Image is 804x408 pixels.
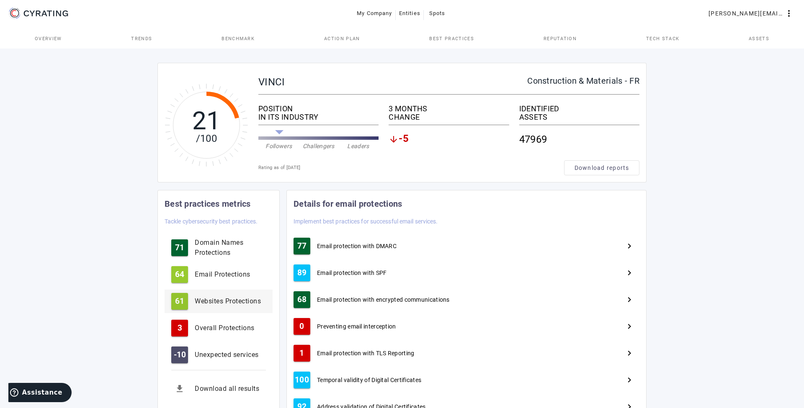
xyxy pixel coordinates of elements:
[324,36,360,41] span: Action Plan
[389,113,509,121] div: CHANGE
[519,113,639,121] div: ASSETS
[624,268,634,278] mat-icon: Next
[357,7,392,20] span: My Company
[196,133,217,144] tspan: /100
[165,236,273,259] button: 71Domain Names Protections
[165,316,273,340] button: 3Overall Protections
[544,36,577,41] span: Reputation
[299,322,304,331] span: 0
[519,105,639,113] div: IDENTIFIED
[624,348,634,358] mat-icon: Next
[297,242,307,250] span: 77
[619,236,639,256] button: Next
[399,134,409,144] span: -5
[749,36,769,41] span: Assets
[175,244,184,252] span: 71
[299,142,338,150] div: Challengers
[258,164,564,172] div: Rating as of [DATE]
[317,295,450,304] span: Email protection with encrypted communications
[646,36,679,41] span: Tech Stack
[619,263,639,283] button: Next
[175,297,184,305] span: 61
[317,242,397,250] span: Email protection with DMARC
[175,270,184,279] span: 64
[429,7,446,20] span: Spots
[195,269,266,280] div: Email Protections
[399,7,420,20] span: Entities
[624,295,634,305] mat-icon: Next
[294,217,438,226] mat-card-subtitle: Implement best practices for successful email services.
[619,343,639,363] button: Next
[259,142,299,150] div: Followers
[429,36,474,41] span: Best practices
[619,316,639,336] button: Next
[165,197,251,210] mat-card-title: Best practices metrics
[8,383,72,404] iframe: Ouvre un widget dans lequel vous pouvez trouver plus d’informations
[624,241,634,251] mat-icon: Next
[195,296,266,306] div: Websites Protections
[317,376,421,384] span: Temporal validity of Digital Certificates
[171,380,188,397] mat-icon: get_app
[317,269,387,277] span: Email protection with SPF
[165,217,258,226] mat-card-subtitle: Tackle cybersecurity best practices.
[353,6,396,21] button: My Company
[299,349,304,357] span: 1
[338,142,378,150] div: Leaders
[624,321,634,331] mat-icon: Next
[165,343,273,367] button: -10Unexpected services
[195,384,266,394] div: Download all results
[709,7,784,20] span: [PERSON_NAME][EMAIL_ADDRESS][DOMAIN_NAME]
[424,6,451,21] button: Spots
[174,351,186,359] span: -10
[389,105,509,113] div: 3 MONTHS
[195,350,266,360] div: Unexpected services
[784,8,794,18] mat-icon: more_vert
[165,377,273,400] button: Download all results
[258,105,379,113] div: POSITION
[195,323,266,333] div: Overall Protections
[165,263,273,286] button: 64Email Protections
[258,113,379,121] div: IN ITS INDUSTRY
[178,324,182,332] span: 3
[294,197,402,210] mat-card-title: Details for email protections
[575,164,629,172] span: Download reports
[317,349,415,357] span: Email protection with TLS Reporting
[519,128,639,150] div: 47969
[396,6,424,21] button: Entities
[564,160,639,175] button: Download reports
[195,238,266,258] div: Domain Names Protections
[24,10,68,16] g: CYRATING
[389,134,399,144] mat-icon: arrow_downward
[624,375,634,385] mat-icon: Next
[258,77,527,87] div: VINCI
[297,295,307,304] span: 68
[619,290,639,310] button: Next
[705,6,797,21] button: [PERSON_NAME][EMAIL_ADDRESS][DOMAIN_NAME]
[222,36,255,41] span: Benchmark
[317,322,396,331] span: Preventing email interception
[192,106,221,136] tspan: 21
[295,376,309,384] span: 100
[165,290,273,313] button: 61Websites Protections
[297,269,307,277] span: 89
[35,36,62,41] span: Overview
[619,370,639,390] button: Next
[527,77,639,85] div: Construction & Materials - FR
[131,36,152,41] span: Trends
